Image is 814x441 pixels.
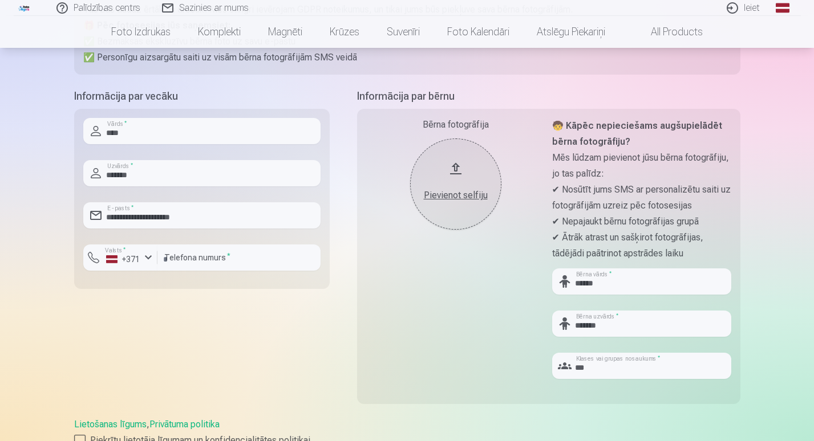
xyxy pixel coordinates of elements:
p: ✔ Nosūtīt jums SMS ar personalizētu saiti uz fotogrāfijām uzreiz pēc fotosesijas [552,182,731,214]
a: Suvenīri [373,16,434,48]
a: Atslēgu piekariņi [523,16,619,48]
p: ✅ Personīgu aizsargātu saiti uz visām bērna fotogrāfijām SMS veidā [83,50,731,66]
img: /fa1 [18,5,31,11]
a: Foto izdrukas [98,16,184,48]
a: Komplekti [184,16,254,48]
h5: Informācija par bērnu [357,88,740,104]
a: Krūzes [316,16,373,48]
a: Lietošanas līgums [74,419,147,430]
p: ✔ Nepajaukt bērnu fotogrāfijas grupā [552,214,731,230]
label: Valsts [102,246,129,255]
div: Pievienot selfiju [422,189,490,202]
p: Mēs lūdzam pievienot jūsu bērna fotogrāfiju, jo tas palīdz: [552,150,731,182]
div: +371 [106,254,140,265]
a: Magnēti [254,16,316,48]
a: Privātuma politika [149,419,220,430]
a: Foto kalendāri [434,16,523,48]
button: Valsts*+371 [83,244,157,271]
h5: Informācija par vecāku [74,88,330,104]
div: Bērna fotogrāfija [366,118,545,132]
p: ✔ Ātrāk atrast un sašķirot fotogrāfijas, tādējādi paātrinot apstrādes laiku [552,230,731,262]
strong: 🧒 Kāpēc nepieciešams augšupielādēt bērna fotogrāfiju? [552,120,722,147]
a: All products [619,16,716,48]
button: Pievienot selfiju [410,138,501,230]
